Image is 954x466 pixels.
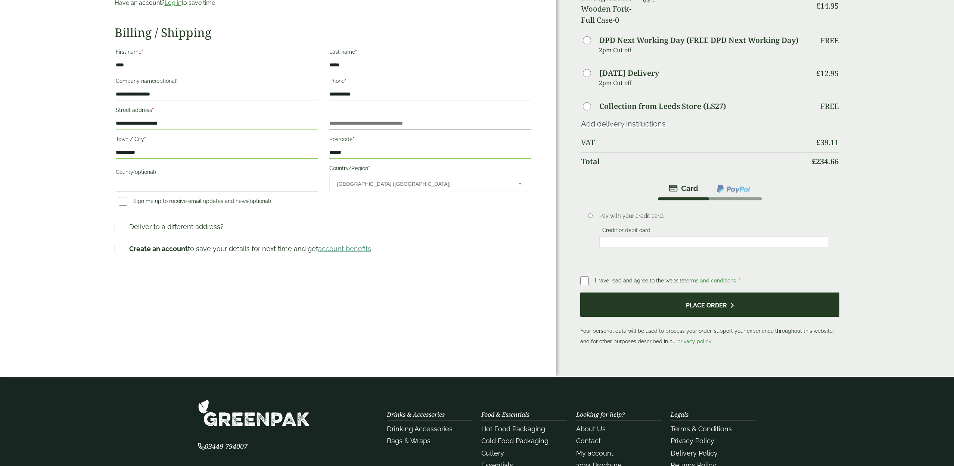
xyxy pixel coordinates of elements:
span: I have read and agree to the website [595,278,737,284]
span: £ [816,68,820,78]
bdi: 12.95 [816,68,839,78]
label: First name [116,47,318,59]
p: 2pm Cut off [599,77,807,88]
a: Privacy Policy [671,437,714,445]
p: Deliver to a different address? [129,222,224,232]
h2: Billing / Shipping [115,25,533,40]
abbr: required [144,136,146,142]
label: Town / City [116,134,318,147]
bdi: 14.95 [816,1,839,11]
span: (optional) [155,78,178,84]
img: GreenPak Supplies [198,399,310,426]
span: (optional) [133,169,156,175]
span: (optional) [248,198,271,204]
span: £ [812,156,816,166]
abbr: required [345,78,347,84]
a: Drinking Accessories [387,425,453,433]
span: £ [816,137,820,147]
label: [DATE] Delivery [599,69,659,77]
button: Place order [580,293,839,317]
label: County [116,167,318,179]
a: Add delivery instructions [581,119,666,128]
span: 03449 794007 [198,442,248,451]
p: 2pm Cut off [599,44,807,56]
label: Last name [329,47,532,59]
a: Cold Food Packaging [481,437,549,445]
img: stripe.png [669,184,698,193]
a: About Us [576,425,606,433]
label: Postcode [329,134,532,147]
label: Street address [116,105,318,118]
img: ppcp-gateway.png [716,184,751,194]
th: Total [581,152,807,171]
span: £ [816,1,820,11]
span: United Kingdom (UK) [337,176,509,192]
abbr: required [152,107,154,113]
abbr: required [739,278,741,284]
a: Terms & Conditions [671,425,732,433]
th: VAT [581,134,807,151]
abbr: required [355,49,357,55]
bdi: 39.11 [816,137,839,147]
span: Country/Region [329,176,532,191]
p: Your personal data will be used to process your order, support your experience throughout this we... [580,293,839,347]
a: My account [576,449,613,457]
a: Cutlery [481,449,504,457]
a: Bags & Wraps [387,437,431,445]
label: Country/Region [329,163,532,176]
abbr: required [368,165,370,171]
p: Free [820,102,839,111]
p: Free [820,36,839,45]
label: Company name [116,76,318,88]
input: Sign me up to receive email updates and news(optional) [119,197,127,206]
label: Collection from Leeds Store (LS27) [599,103,726,110]
label: Sign me up to receive email updates and news [116,198,274,206]
abbr: required [142,49,143,55]
a: terms and conditions [684,278,736,284]
p: to save your details for next time and get [129,244,371,254]
a: privacy policy [677,338,711,344]
iframe: Secure card payment input frame [602,238,826,245]
strong: Create an account [129,245,188,253]
bdi: 234.66 [812,156,839,166]
a: account benefits [318,245,371,253]
a: Hot Food Packaging [481,425,545,433]
a: Delivery Policy [671,449,718,457]
a: 03449 794007 [198,443,248,450]
p: Pay with your credit card. [599,212,828,220]
a: Contact [576,437,601,445]
label: Credit or debit card [599,227,653,235]
abbr: required [352,136,354,142]
label: Phone [329,76,532,88]
label: DPD Next Working Day (FREE DPD Next Working Day) [599,37,799,44]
